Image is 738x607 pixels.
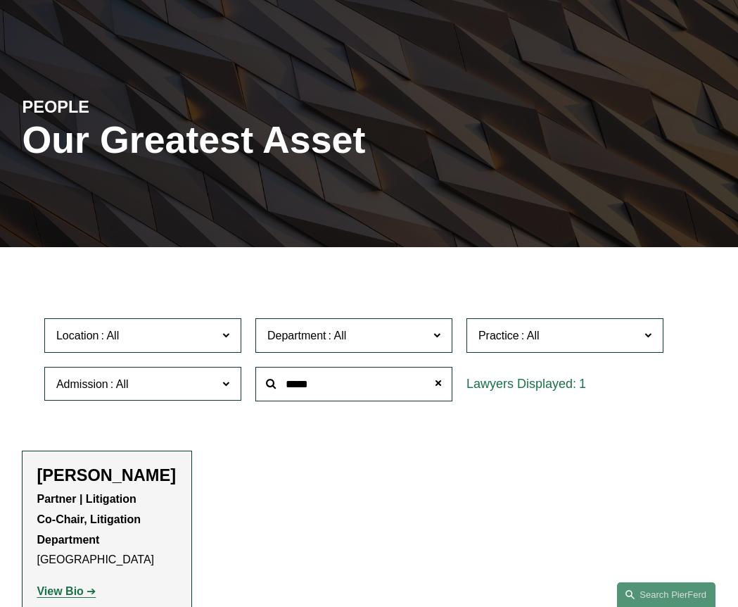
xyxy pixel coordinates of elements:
[22,97,196,118] h4: PEOPLE
[37,585,96,597] a: View Bio
[56,330,99,342] span: Location
[37,465,177,486] h2: [PERSON_NAME]
[478,330,519,342] span: Practice
[617,582,715,607] a: Search this site
[267,330,326,342] span: Department
[579,377,586,391] span: 1
[56,378,108,390] span: Admission
[37,489,177,570] p: [GEOGRAPHIC_DATA]
[22,118,484,162] h1: Our Greatest Asset
[37,585,83,597] strong: View Bio
[37,493,144,546] strong: Partner | Litigation Co-Chair, Litigation Department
